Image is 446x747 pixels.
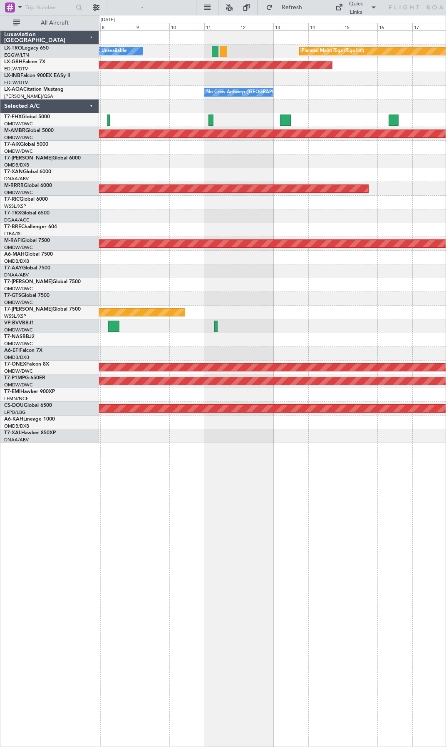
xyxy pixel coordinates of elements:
div: 8 [100,23,135,30]
span: LX-GBH [4,60,22,65]
span: T7-RIC [4,197,20,202]
a: EDLW/DTM [4,80,29,86]
a: OMDW/DWC [4,244,33,251]
span: T7-AIX [4,142,20,147]
span: LX-TRO [4,46,22,51]
span: T7-[PERSON_NAME] [4,307,52,312]
a: LX-AOACitation Mustang [4,87,64,92]
span: T7-ONEX [4,362,26,367]
div: Planned Maint Riga (Riga Intl) [302,45,364,57]
span: M-RRRR [4,183,24,188]
span: All Aircraft [22,20,88,26]
button: Quick Links [331,1,381,14]
a: OMDW/DWC [4,368,33,374]
a: WSSL/XSP [4,203,26,209]
a: T7-BREChallenger 604 [4,224,57,229]
a: T7-XALHawker 850XP [4,431,56,436]
div: 11 [204,23,239,30]
span: T7-AAY [4,266,22,271]
a: LFMN/NCE [4,396,29,402]
a: T7-RICGlobal 6000 [4,197,48,202]
a: T7-ONEXFalcon 8X [4,362,49,367]
a: M-RRRRGlobal 6000 [4,183,52,188]
span: LX-AOA [4,87,23,92]
a: T7-GTSGlobal 7500 [4,293,50,298]
a: WSSL/XSP [4,313,26,319]
span: T7-XAL [4,431,21,436]
a: [PERSON_NAME]/QSA [4,93,53,100]
div: 16 [377,23,412,30]
a: OMDW/DWC [4,299,33,306]
span: T7-FHX [4,115,22,120]
button: Refresh [262,1,312,14]
span: T7-EMI [4,389,20,394]
a: OMDB/DXB [4,162,29,168]
a: LFPB/LBG [4,409,26,416]
a: OMDB/DXB [4,423,29,429]
span: M-RAFI [4,238,22,243]
a: EGGW/LTN [4,52,29,58]
a: OMDW/DWC [4,121,33,127]
a: OMDW/DWC [4,341,33,347]
a: OMDW/DWC [4,189,33,196]
a: T7-[PERSON_NAME]Global 7500 [4,307,81,312]
a: M-AMBRGlobal 5000 [4,128,54,133]
a: T7-P1MPG-650ER [4,376,45,381]
a: DNAA/ABV [4,437,29,443]
a: T7-XANGlobal 6000 [4,169,51,174]
span: A6-KAH [4,417,23,422]
a: A6-EFIFalcon 7X [4,348,42,353]
a: T7-EMIHawker 900XP [4,389,55,394]
span: T7-TRX [4,211,21,216]
span: A6-MAH [4,252,25,257]
a: T7-NASBBJ2 [4,334,35,339]
div: A/C Unavailable [92,45,126,57]
span: T7-GTS [4,293,21,298]
a: OMDW/DWC [4,286,33,292]
div: 13 [273,23,308,30]
span: VP-BVV [4,321,22,326]
a: OMDW/DWC [4,134,33,141]
a: OMDB/DXB [4,258,29,264]
div: 15 [343,23,377,30]
a: T7-TRXGlobal 6500 [4,211,50,216]
div: [DATE] [101,17,115,24]
span: M-AMBR [4,128,25,133]
button: All Aircraft [9,16,90,30]
a: LX-TROLegacy 650 [4,46,49,51]
div: No Crew Antwerp ([GEOGRAPHIC_DATA]) [206,86,297,99]
a: CS-DOUGlobal 6500 [4,403,52,408]
a: DNAA/ABV [4,176,29,182]
span: T7-[PERSON_NAME] [4,279,52,284]
a: LX-GBHFalcon 7X [4,60,45,65]
span: T7-BRE [4,224,21,229]
span: Refresh [275,5,310,10]
a: EDLW/DTM [4,66,29,72]
a: OMDW/DWC [4,327,33,333]
span: CS-DOU [4,403,24,408]
a: DNAA/ABV [4,272,29,278]
span: T7-P1MP [4,376,25,381]
a: T7-[PERSON_NAME]Global 6000 [4,156,81,161]
div: 12 [239,23,273,30]
span: A6-EFI [4,348,20,353]
input: Trip Number [25,1,73,14]
a: T7-[PERSON_NAME]Global 7500 [4,279,81,284]
a: VP-BVVBBJ1 [4,321,34,326]
a: OMDW/DWC [4,148,33,154]
span: LX-INB [4,73,20,78]
a: DGAA/ACC [4,217,30,223]
span: T7-NAS [4,334,22,339]
a: LTBA/ISL [4,231,23,237]
a: OMDB/DXB [4,354,29,361]
span: T7-XAN [4,169,23,174]
a: A6-MAHGlobal 7500 [4,252,53,257]
span: T7-[PERSON_NAME] [4,156,52,161]
a: LX-INBFalcon 900EX EASy II [4,73,70,78]
a: M-RAFIGlobal 7500 [4,238,50,243]
a: T7-AIXGlobal 5000 [4,142,48,147]
div: 14 [308,23,343,30]
a: T7-FHXGlobal 5000 [4,115,50,120]
a: OMDW/DWC [4,382,33,388]
div: 10 [169,23,204,30]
